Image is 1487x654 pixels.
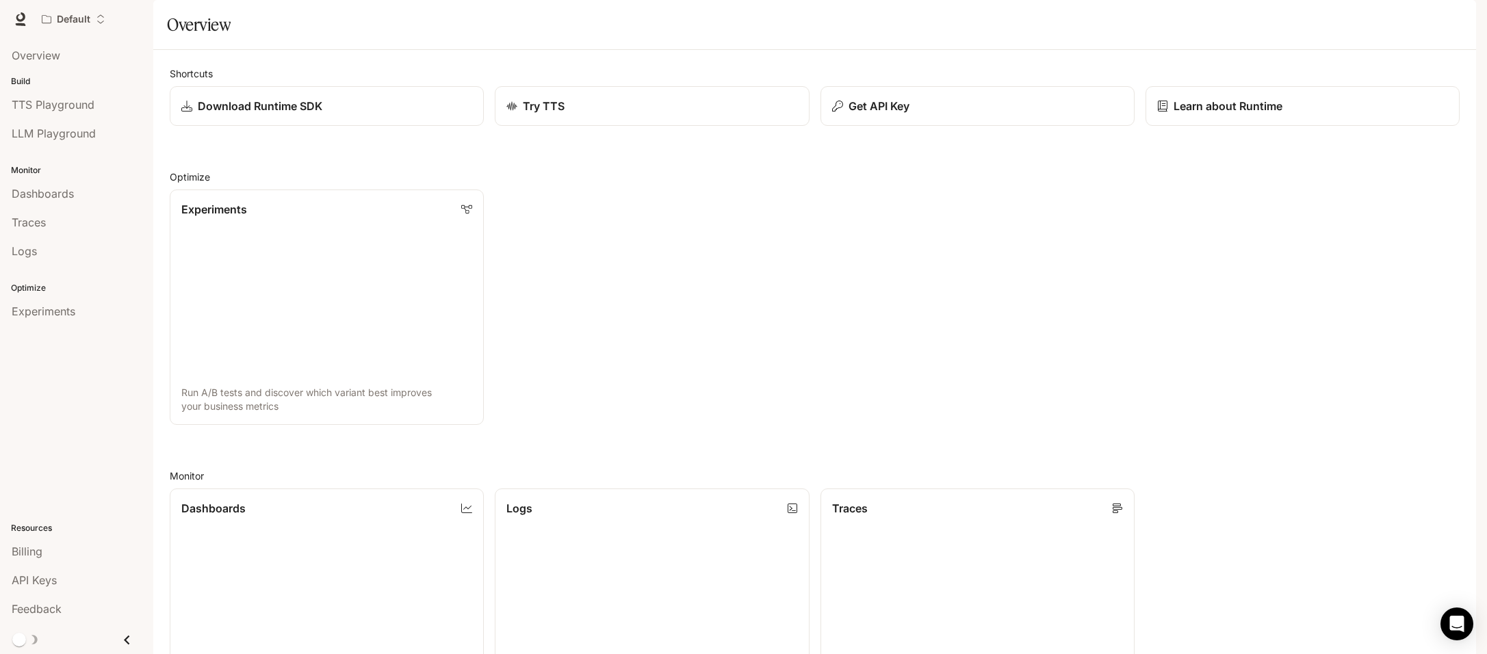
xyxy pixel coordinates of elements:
[506,500,532,516] p: Logs
[198,98,322,114] p: Download Runtime SDK
[167,11,231,38] h1: Overview
[832,500,868,516] p: Traces
[849,98,909,114] p: Get API Key
[36,5,112,33] button: Open workspace menu
[495,86,809,126] a: Try TTS
[170,170,1460,184] h2: Optimize
[170,86,484,126] a: Download Runtime SDK
[170,469,1460,483] h2: Monitor
[1174,98,1282,114] p: Learn about Runtime
[170,189,484,425] a: ExperimentsRun A/B tests and discover which variant best improves your business metrics
[1440,607,1473,640] div: Open Intercom Messenger
[1146,86,1460,126] a: Learn about Runtime
[170,66,1460,81] h2: Shortcuts
[57,14,90,25] p: Default
[181,500,246,516] p: Dashboards
[820,86,1135,126] button: Get API Key
[181,201,247,218] p: Experiments
[523,98,565,114] p: Try TTS
[181,386,472,413] p: Run A/B tests and discover which variant best improves your business metrics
